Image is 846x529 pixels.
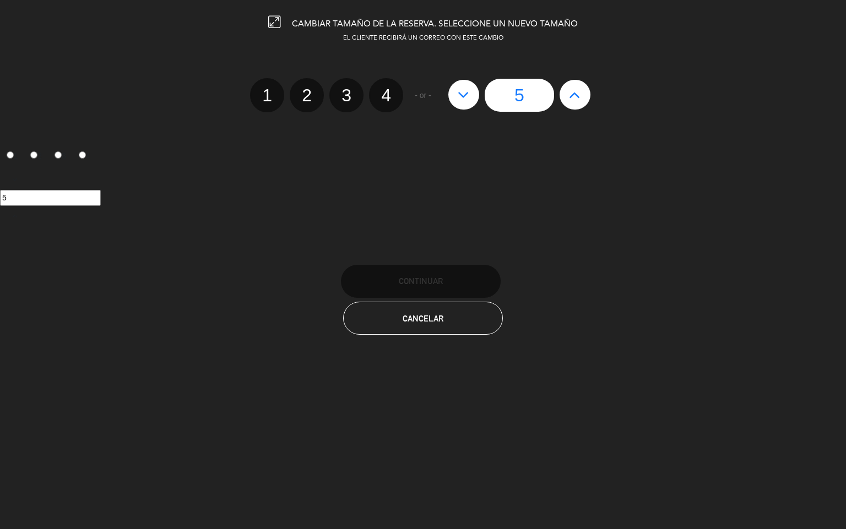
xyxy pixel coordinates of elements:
[24,147,48,166] label: 2
[399,276,443,286] span: Continuar
[292,20,578,29] span: CAMBIAR TAMAÑO DE LA RESERVA. SELECCIONE UN NUEVO TAMAÑO
[341,265,501,298] button: Continuar
[343,302,503,335] button: Cancelar
[48,147,73,166] label: 3
[250,78,284,112] label: 1
[79,151,86,159] input: 4
[30,151,37,159] input: 2
[403,314,443,323] span: Cancelar
[329,78,364,112] label: 3
[343,35,503,41] span: EL CLIENTE RECIBIRÁ UN CORREO CON ESTE CAMBIO
[369,78,403,112] label: 4
[72,147,96,166] label: 4
[290,78,324,112] label: 2
[55,151,62,159] input: 3
[415,89,431,102] span: - or -
[7,151,14,159] input: 1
